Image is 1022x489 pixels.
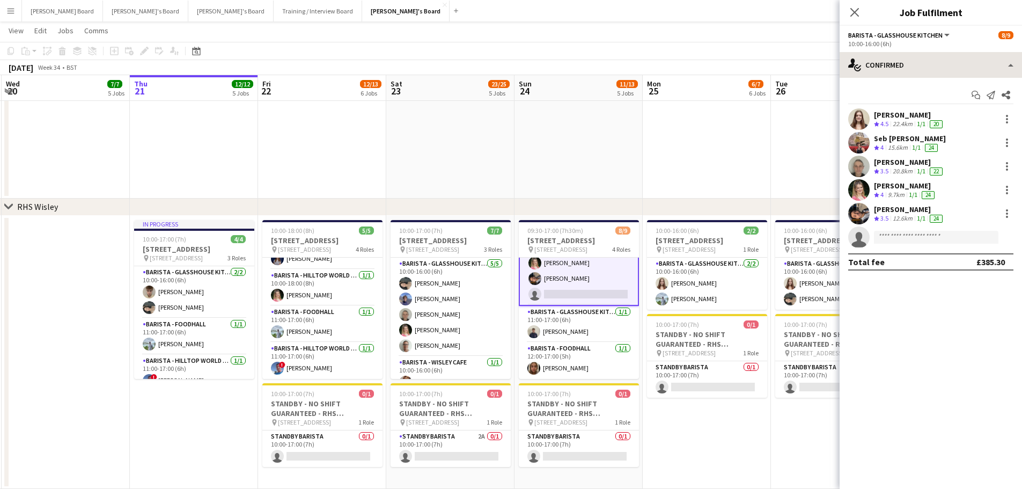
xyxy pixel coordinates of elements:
[362,1,450,21] button: [PERSON_NAME]'s Board
[519,79,532,89] span: Sun
[615,418,630,426] span: 1 Role
[909,191,917,199] app-skills-label: 1/1
[874,110,945,120] div: [PERSON_NAME]
[775,220,895,310] div: 10:00-16:00 (6h)2/2[STREET_ADDRESS] [STREET_ADDRESS]1 RoleBarista - Glasshouse Kitchen2/210:00-16...
[4,24,28,38] a: View
[647,220,767,310] app-job-card: 10:00-16:00 (6h)2/2[STREET_ADDRESS] [STREET_ADDRESS]1 RoleBarista - Glasshouse Kitchen2/210:00-16...
[134,220,254,229] div: In progress
[227,254,246,262] span: 3 Roles
[775,236,895,245] h3: [STREET_ADDRESS]
[998,31,1013,39] span: 8/9
[749,89,766,97] div: 6 Jobs
[917,167,925,175] app-skills-label: 1/1
[874,205,945,214] div: [PERSON_NAME]
[791,245,844,253] span: [STREET_ADDRESS]
[840,5,1022,19] h3: Job Fulfilment
[840,52,1022,78] div: Confirmed
[930,167,943,176] div: 22
[262,236,383,245] h3: [STREET_ADDRESS]
[647,314,767,398] div: 10:00-17:00 (7h)0/1STANDBY - NO SHIFT GUARANTEED - RHS [STREET_ADDRESS] [STREET_ADDRESS]1 RoleSTA...
[617,89,637,97] div: 5 Jobs
[891,214,915,223] div: 12.6km
[67,63,77,71] div: BST
[848,40,1013,48] div: 10:00-16:00 (6h)
[891,120,915,129] div: 22.4km
[519,430,639,467] app-card-role: STANDBY BARISTA0/110:00-17:00 (7h)
[775,314,895,398] app-job-card: 10:00-17:00 (7h)0/1STANDBY - NO SHIFT GUARANTEED - RHS [STREET_ADDRESS] [STREET_ADDRESS]1 RoleSTA...
[925,144,938,152] div: 24
[848,31,943,39] span: Barista - Glasshouse Kitchen
[278,418,331,426] span: [STREET_ADDRESS]
[519,220,639,379] app-job-card: 09:30-17:00 (7h30m)8/9[STREET_ADDRESS] [STREET_ADDRESS]4 Roles[PERSON_NAME]Seb [PERSON_NAME][PERS...
[84,26,108,35] span: Comms
[262,399,383,418] h3: STANDBY - NO SHIFT GUARANTEED - RHS [STREET_ADDRESS]
[615,227,630,235] span: 8/9
[874,134,946,143] div: Seb [PERSON_NAME]
[647,236,767,245] h3: [STREET_ADDRESS]
[527,227,583,235] span: 09:30-17:00 (7h30m)
[359,390,374,398] span: 0/1
[188,1,274,21] button: [PERSON_NAME]'s Board
[134,79,148,89] span: Thu
[134,355,254,391] app-card-role: Barista - Hilltop World Food Cafe1/111:00-17:00 (6h)![PERSON_NAME]
[489,89,509,97] div: 5 Jobs
[232,89,253,97] div: 5 Jobs
[744,227,759,235] span: 2/2
[232,80,253,88] span: 12/12
[917,120,925,128] app-skills-label: 1/1
[261,85,271,97] span: 22
[874,181,937,191] div: [PERSON_NAME]
[391,79,402,89] span: Sat
[484,245,502,253] span: 3 Roles
[930,120,943,128] div: 20
[262,430,383,467] app-card-role: STANDBY BARISTA0/110:00-17:00 (7h)
[391,220,511,379] app-job-card: 10:00-17:00 (7h)7/7[STREET_ADDRESS] [STREET_ADDRESS]3 RolesBarista - Glasshouse Kitchen5/510:00-1...
[360,80,381,88] span: 12/13
[399,227,443,235] span: 10:00-17:00 (7h)
[517,85,532,97] span: 24
[391,383,511,467] app-job-card: 10:00-17:00 (7h)0/1STANDBY - NO SHIFT GUARANTEED - RHS [STREET_ADDRESS] [STREET_ADDRESS]1 RoleSTA...
[35,63,62,71] span: Week 34
[775,330,895,349] h3: STANDBY - NO SHIFT GUARANTEED - RHS [STREET_ADDRESS]
[262,220,383,379] app-job-card: 10:00-18:00 (8h)5/5[STREET_ADDRESS] [STREET_ADDRESS]4 RolesBarista - Glasshouse Kitchen2/210:00-1...
[356,245,374,253] span: 4 Roles
[406,245,459,253] span: [STREET_ADDRESS]
[886,143,910,152] div: 15.6km
[487,390,502,398] span: 0/1
[880,191,884,199] span: 4
[519,236,639,245] h3: [STREET_ADDRESS]
[874,157,945,167] div: [PERSON_NAME]
[262,342,383,379] app-card-role: Barista - Hilltop World Food Cafe1/111:00-17:00 (6h)![PERSON_NAME]
[488,80,510,88] span: 23/25
[107,80,122,88] span: 7/7
[361,89,381,97] div: 6 Jobs
[399,390,443,398] span: 10:00-17:00 (7h)
[891,167,915,176] div: 20.8km
[880,214,888,222] span: 3.5
[262,306,383,342] app-card-role: Barista - Foodhall1/111:00-17:00 (6h)[PERSON_NAME]
[534,418,587,426] span: [STREET_ADDRESS]
[134,266,254,318] app-card-role: Barista - Glasshouse Kitchen2/210:00-16:00 (6h)[PERSON_NAME][PERSON_NAME]
[231,235,246,243] span: 4/4
[848,31,951,39] button: Barista - Glasshouse Kitchen
[30,24,51,38] a: Edit
[848,257,885,267] div: Total fee
[358,418,374,426] span: 1 Role
[103,1,188,21] button: [PERSON_NAME]'s Board
[519,306,639,342] app-card-role: Barista - Glasshouse Kitchen1/111:00-17:00 (6h)[PERSON_NAME]
[775,79,788,89] span: Tue
[784,227,827,235] span: 10:00-16:00 (6h)
[151,374,157,381] span: !
[886,191,907,200] div: 9.7km
[744,320,759,329] span: 0/1
[487,227,502,235] span: 7/7
[57,26,73,35] span: Jobs
[274,1,362,21] button: Training / Interview Board
[612,245,630,253] span: 4 Roles
[519,383,639,467] app-job-card: 10:00-17:00 (7h)0/1STANDBY - NO SHIFT GUARANTEED - RHS [STREET_ADDRESS] [STREET_ADDRESS]1 RoleSTA...
[34,26,47,35] span: Edit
